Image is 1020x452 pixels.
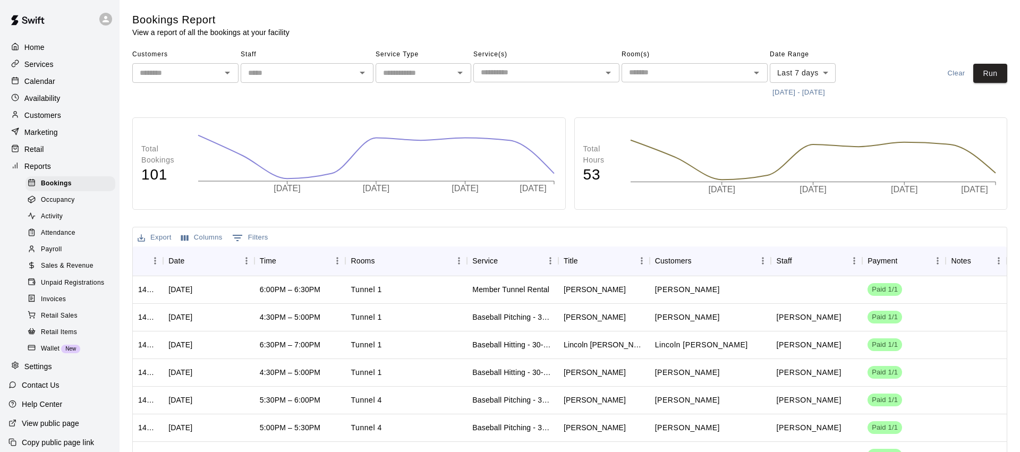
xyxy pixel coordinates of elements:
div: Bookings [25,176,115,191]
div: Retail Items [25,325,115,340]
div: 1428870 [138,367,158,378]
p: Tunnel 1 [351,284,381,295]
button: Open [749,65,764,80]
span: Retail Sales [41,311,78,321]
tspan: [DATE] [520,184,546,193]
a: WalletNew [25,340,120,357]
div: Baseball Pitching - 30-Minute Lesson [472,395,553,405]
span: New [61,346,80,352]
div: Date [168,246,184,276]
button: Menu [634,253,650,269]
a: Home [8,39,111,55]
div: Ryker Pozzi [564,312,626,322]
tspan: [DATE] [800,185,826,194]
div: Date [163,246,254,276]
div: 4:30PM – 5:00PM [260,312,320,322]
p: Customers [24,110,61,121]
div: Notes [946,246,1006,276]
div: Davis Romejko [564,422,626,433]
a: Availability [8,90,111,106]
div: Invoices [25,292,115,307]
h5: Bookings Report [132,13,290,27]
div: Baseball Hitting - 30-Minute Lesson [472,367,553,378]
a: Occupancy [25,192,120,208]
p: Total Bookings [141,143,187,166]
h4: 101 [141,166,187,184]
button: Run [973,64,1007,83]
span: Date Range [770,46,863,63]
a: Bookings [25,175,120,192]
p: Lincoln Levato [655,339,748,351]
p: Retail [24,144,44,155]
div: Retail [8,141,111,157]
p: Tunnel 1 [351,367,381,378]
a: Unpaid Registrations [25,275,120,291]
div: Tue, Sep 16, 2025 [168,367,192,378]
div: Last 7 days [770,63,836,83]
div: Wed, Sep 17, 2025 [168,422,192,433]
a: Services [8,56,111,72]
div: 4:30PM – 5:00PM [260,367,320,378]
div: 5:30PM – 6:00PM [260,395,320,405]
span: Retail Items [41,327,77,338]
tspan: [DATE] [891,185,917,194]
button: Sort [792,253,807,268]
p: Calendar [24,76,55,87]
span: Unpaid Registrations [41,278,104,288]
tspan: [DATE] [363,184,389,193]
div: 1434976 [138,284,158,295]
span: Occupancy [41,195,75,206]
p: Help Center [22,399,62,410]
div: Retail Sales [25,309,115,323]
div: Notes [951,246,971,276]
button: [DATE] - [DATE] [770,84,828,101]
span: Paid 1/1 [868,312,902,322]
p: Home [24,42,45,53]
a: Marketing [8,124,111,140]
div: Wed, Sep 17, 2025 [168,395,192,405]
button: Sort [692,253,707,268]
a: Retail Items [25,324,120,340]
div: Calendar [8,73,111,89]
a: Payroll [25,242,120,258]
tspan: [DATE] [274,184,300,193]
div: Title [564,246,578,276]
p: Marketing [24,127,58,138]
button: Menu [329,253,345,269]
span: Paid 1/1 [868,395,902,405]
a: Reports [8,158,111,174]
div: 5:00PM – 5:30PM [260,422,320,433]
p: Copy public page link [22,437,94,448]
div: Time [260,246,276,276]
p: Dom Denicola [776,395,841,406]
p: Services [24,59,54,70]
span: Staff [241,46,373,63]
div: Lincoln Levato [564,339,644,350]
button: Sort [498,253,513,268]
div: Payroll [25,242,115,257]
span: Invoices [41,294,66,305]
p: Tunnel 1 [351,312,381,323]
div: Settings [8,359,111,374]
div: Rooms [345,246,467,276]
p: Dom Denicola [776,339,841,351]
div: 1430863 [138,312,158,322]
button: Menu [239,253,254,269]
div: 6:30PM – 7:00PM [260,339,320,350]
button: Export [135,229,174,246]
a: Retail Sales [25,308,120,324]
a: Invoices [25,291,120,308]
button: Sort [971,253,986,268]
div: Wed, Sep 17, 2025 [168,284,192,295]
button: Menu [542,253,558,269]
button: Sort [138,253,153,268]
div: Rooms [351,246,375,276]
p: Contact Us [22,380,59,390]
span: Sales & Revenue [41,261,93,271]
p: Reports [24,161,51,172]
div: Service [467,246,558,276]
button: Select columns [178,229,225,246]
